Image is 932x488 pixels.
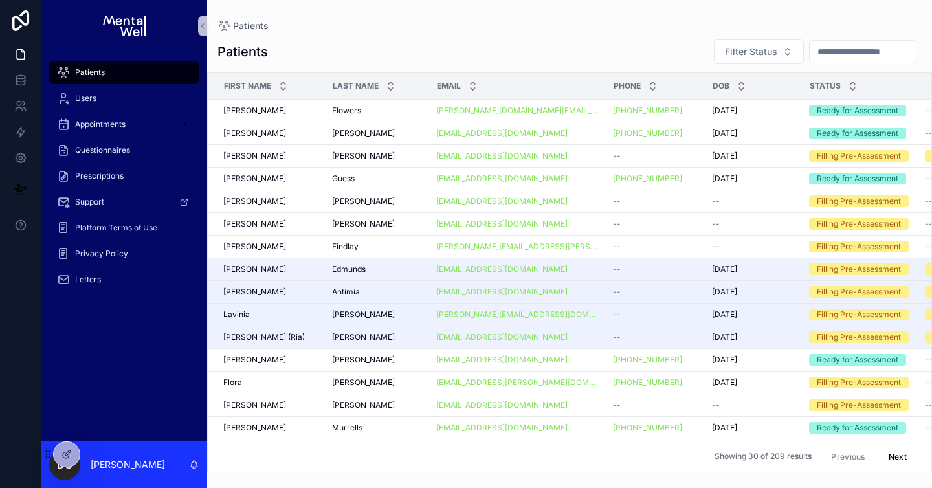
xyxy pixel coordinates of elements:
[436,264,597,274] a: [EMAIL_ADDRESS][DOMAIN_NAME]
[223,332,316,342] a: [PERSON_NAME] (Ria)
[712,423,793,433] a: [DATE]
[712,151,737,161] span: [DATE]
[223,287,286,297] span: [PERSON_NAME]
[223,400,286,410] span: [PERSON_NAME]
[223,309,250,320] span: Lavinia
[436,196,568,206] a: [EMAIL_ADDRESS][DOMAIN_NAME]
[613,173,696,184] a: [PHONE_NUMBER]
[49,190,199,214] a: Support
[714,39,804,64] button: Select Button
[613,241,696,252] a: --
[332,264,366,274] span: Edmunds
[223,173,286,184] span: [PERSON_NAME]
[809,286,916,298] a: Filling Pre-Assessment
[613,332,621,342] span: --
[332,287,360,297] span: Antimia
[223,241,286,252] span: [PERSON_NAME]
[613,423,696,433] a: [PHONE_NUMBER]
[809,105,916,116] a: Ready for Assessment
[809,309,916,320] a: Filling Pre-Assessment
[817,173,898,184] div: Ready for Assessment
[613,128,696,139] a: [PHONE_NUMBER]
[712,309,793,320] a: [DATE]
[223,196,286,206] span: [PERSON_NAME]
[223,128,286,139] span: [PERSON_NAME]
[712,105,793,116] a: [DATE]
[712,287,737,297] span: [DATE]
[332,151,421,161] a: [PERSON_NAME]
[613,173,682,184] a: [PHONE_NUMBER]
[436,287,568,297] a: [EMAIL_ADDRESS][DOMAIN_NAME]
[332,309,395,320] span: [PERSON_NAME]
[809,331,916,343] a: Filling Pre-Assessment
[809,128,916,139] a: Ready for Assessment
[436,309,597,320] a: [PERSON_NAME][EMAIL_ADDRESS][DOMAIN_NAME]
[613,151,621,161] span: --
[223,264,316,274] a: [PERSON_NAME]
[613,128,682,139] a: [PHONE_NUMBER]
[332,355,395,365] span: [PERSON_NAME]
[613,355,696,365] a: [PHONE_NUMBER]
[41,52,207,308] div: scrollable content
[75,93,96,104] span: Users
[712,355,793,365] a: [DATE]
[223,241,316,252] a: [PERSON_NAME]
[613,219,621,229] span: --
[223,309,316,320] a: Lavinia
[436,355,568,365] a: [EMAIL_ADDRESS][DOMAIN_NAME]
[332,400,395,410] span: [PERSON_NAME]
[817,399,901,411] div: Filling Pre-Assessment
[49,242,199,265] a: Privacy Policy
[223,105,316,116] a: [PERSON_NAME]
[809,354,916,366] a: Ready for Assessment
[712,332,793,342] a: [DATE]
[223,377,316,388] a: Flora
[436,105,597,116] a: [PERSON_NAME][DOMAIN_NAME][EMAIL_ADDRESS][DOMAIN_NAME]
[436,355,597,365] a: [EMAIL_ADDRESS][DOMAIN_NAME]
[436,377,597,388] a: [EMAIL_ADDRESS][PERSON_NAME][DOMAIN_NAME]
[332,128,395,139] span: [PERSON_NAME]
[809,263,916,275] a: Filling Pre-Assessment
[223,151,316,161] a: [PERSON_NAME]
[233,19,269,32] span: Patients
[712,287,793,297] a: [DATE]
[817,286,901,298] div: Filling Pre-Assessment
[223,219,316,229] a: [PERSON_NAME]
[75,67,105,78] span: Patients
[810,81,841,91] span: Status
[75,171,124,181] span: Prescriptions
[49,113,199,136] a: Appointments
[715,452,812,462] span: Showing 30 of 209 results
[613,151,696,161] a: --
[436,173,597,184] a: [EMAIL_ADDRESS][DOMAIN_NAME]
[49,164,199,188] a: Prescriptions
[817,263,901,275] div: Filling Pre-Assessment
[817,105,898,116] div: Ready for Assessment
[809,241,916,252] a: Filling Pre-Assessment
[809,399,916,411] a: Filling Pre-Assessment
[436,400,597,410] a: [EMAIL_ADDRESS][DOMAIN_NAME]
[712,400,793,410] a: --
[712,151,793,161] a: [DATE]
[712,196,720,206] span: --
[712,173,793,184] a: [DATE]
[809,195,916,207] a: Filling Pre-Assessment
[613,105,696,116] a: [PHONE_NUMBER]
[332,128,421,139] a: [PERSON_NAME]
[436,264,568,274] a: [EMAIL_ADDRESS][DOMAIN_NAME]
[436,400,568,410] a: [EMAIL_ADDRESS][DOMAIN_NAME]
[332,173,355,184] span: Guess
[613,377,696,388] a: [PHONE_NUMBER]
[712,264,793,274] a: [DATE]
[817,331,901,343] div: Filling Pre-Assessment
[712,128,793,139] a: [DATE]
[223,423,316,433] a: [PERSON_NAME]
[712,105,737,116] span: [DATE]
[332,423,362,433] span: Murrells
[712,355,737,365] span: [DATE]
[223,264,286,274] span: [PERSON_NAME]
[223,377,242,388] span: Flora
[436,287,597,297] a: [EMAIL_ADDRESS][DOMAIN_NAME]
